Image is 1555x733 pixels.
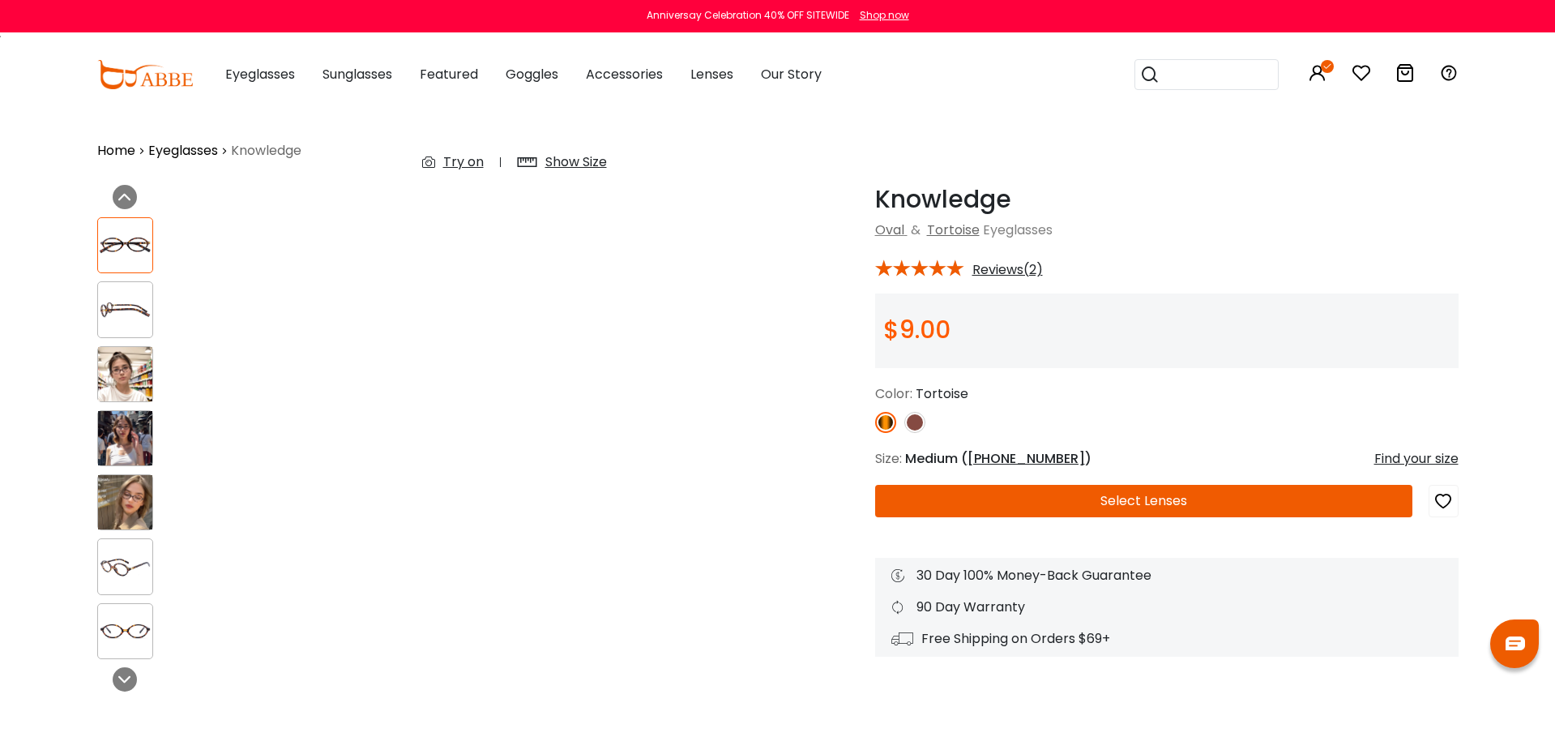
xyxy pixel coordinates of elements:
span: Eyeglasses [225,65,295,84]
div: Try on [443,152,484,172]
div: Anniversay Celebration 40% OFF SITEWIDE [647,8,849,23]
img: Knowledge Tortoise Acetate Eyeglasses , UniversalBridgeFit Frames from ABBE Glasses [98,411,152,465]
span: Sunglasses [323,65,392,84]
img: abbeglasses.com [97,60,193,89]
button: Select Lenses [875,485,1412,517]
img: chat [1506,637,1525,650]
a: Tortoise [927,221,980,239]
span: Our Story [761,65,822,84]
img: Knowledge Tortoise Acetate Eyeglasses , UniversalBridgeFit Frames from ABBE Glasses [98,232,152,259]
h1: Knowledge [875,185,1459,214]
span: Tortoise [916,384,968,403]
div: Shop now [860,8,909,23]
span: Lenses [690,65,733,84]
img: Knowledge Tortoise Acetate Eyeglasses , UniversalBridgeFit Frames from ABBE Glasses [98,553,152,581]
span: Medium ( ) [905,449,1091,468]
img: Knowledge Tortoise Acetate Eyeglasses , UniversalBridgeFit Frames from ABBE Glasses [98,618,152,645]
span: Size: [875,449,902,468]
img: Knowledge Tortoise Acetate Eyeglasses , UniversalBridgeFit Frames from ABBE Glasses [98,347,152,401]
span: Accessories [586,65,663,84]
span: $9.00 [883,312,951,347]
div: 30 Day 100% Money-Back Guarantee [891,566,1442,585]
div: 90 Day Warranty [891,598,1442,617]
img: Knowledge Tortoise Acetate Eyeglasses , UniversalBridgeFit Frames from ABBE Glasses [98,475,152,529]
img: Knowledge Tortoise Acetate Eyeglasses , UniversalBridgeFit Frames from ABBE Glasses [98,296,152,324]
div: Show Size [545,152,607,172]
span: Eyeglasses [983,221,1053,239]
a: Oval [875,221,904,239]
div: Find your size [1374,449,1459,469]
span: Featured [420,65,478,84]
span: [PHONE_NUMBER] [968,449,1085,468]
span: Color: [875,384,912,403]
a: Eyeglasses [148,141,218,161]
a: Shop now [852,8,909,22]
a: Home [97,141,135,161]
span: Reviews(2) [972,263,1043,277]
span: Knowledge [231,141,301,161]
span: & [908,221,924,239]
span: Goggles [506,65,558,84]
div: Free Shipping on Orders $69+ [891,629,1442,649]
